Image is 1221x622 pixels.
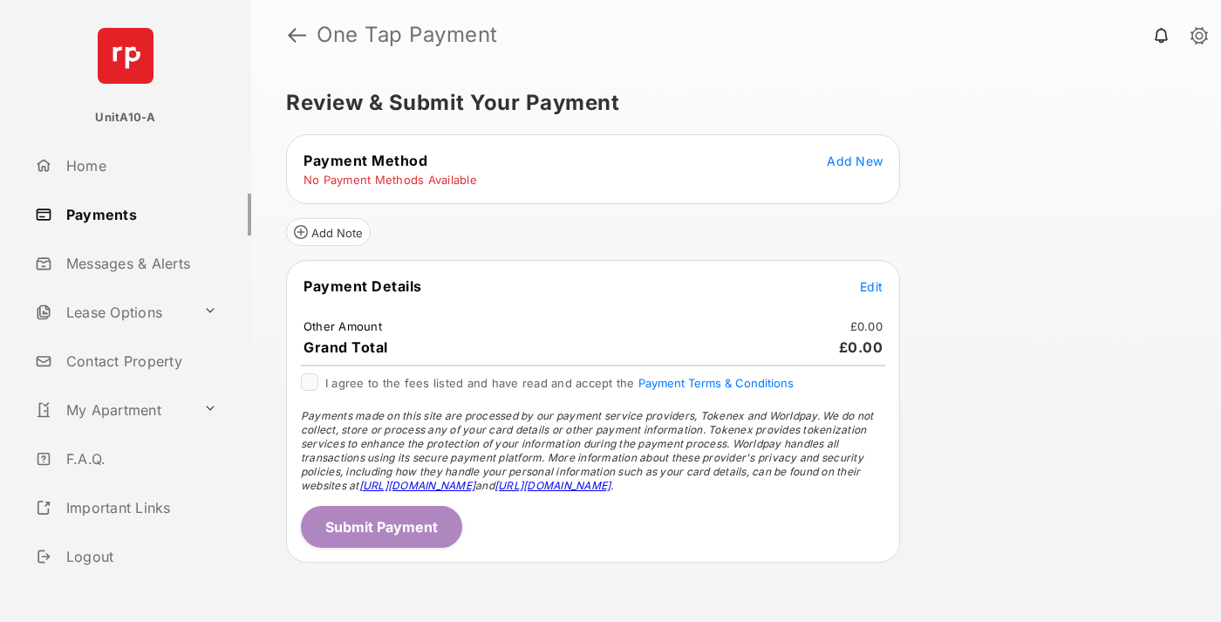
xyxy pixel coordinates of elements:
[28,194,251,236] a: Payments
[28,145,251,187] a: Home
[317,24,498,45] strong: One Tap Payment
[28,487,224,529] a: Important Links
[28,438,251,480] a: F.A.Q.
[28,291,196,333] a: Lease Options
[860,279,883,294] span: Edit
[359,479,475,492] a: [URL][DOMAIN_NAME]
[827,152,883,169] button: Add New
[301,409,873,492] span: Payments made on this site are processed by our payment service providers, Tokenex and Worldpay. ...
[303,172,478,188] td: No Payment Methods Available
[304,152,427,169] span: Payment Method
[304,338,388,356] span: Grand Total
[301,506,462,548] button: Submit Payment
[286,92,1172,113] h5: Review & Submit Your Payment
[495,479,610,492] a: [URL][DOMAIN_NAME]
[28,340,251,382] a: Contact Property
[827,154,883,168] span: Add New
[303,318,383,334] td: Other Amount
[28,243,251,284] a: Messages & Alerts
[839,338,883,356] span: £0.00
[98,28,153,84] img: svg+xml;base64,PHN2ZyB4bWxucz0iaHR0cDovL3d3dy53My5vcmcvMjAwMC9zdmciIHdpZHRoPSI2NCIgaGVpZ2h0PSI2NC...
[95,109,155,126] p: UnitA10-A
[28,536,251,578] a: Logout
[849,318,883,334] td: £0.00
[860,277,883,295] button: Edit
[28,389,196,431] a: My Apartment
[304,277,422,295] span: Payment Details
[325,376,794,390] span: I agree to the fees listed and have read and accept the
[638,376,794,390] button: I agree to the fees listed and have read and accept the
[286,218,371,246] button: Add Note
